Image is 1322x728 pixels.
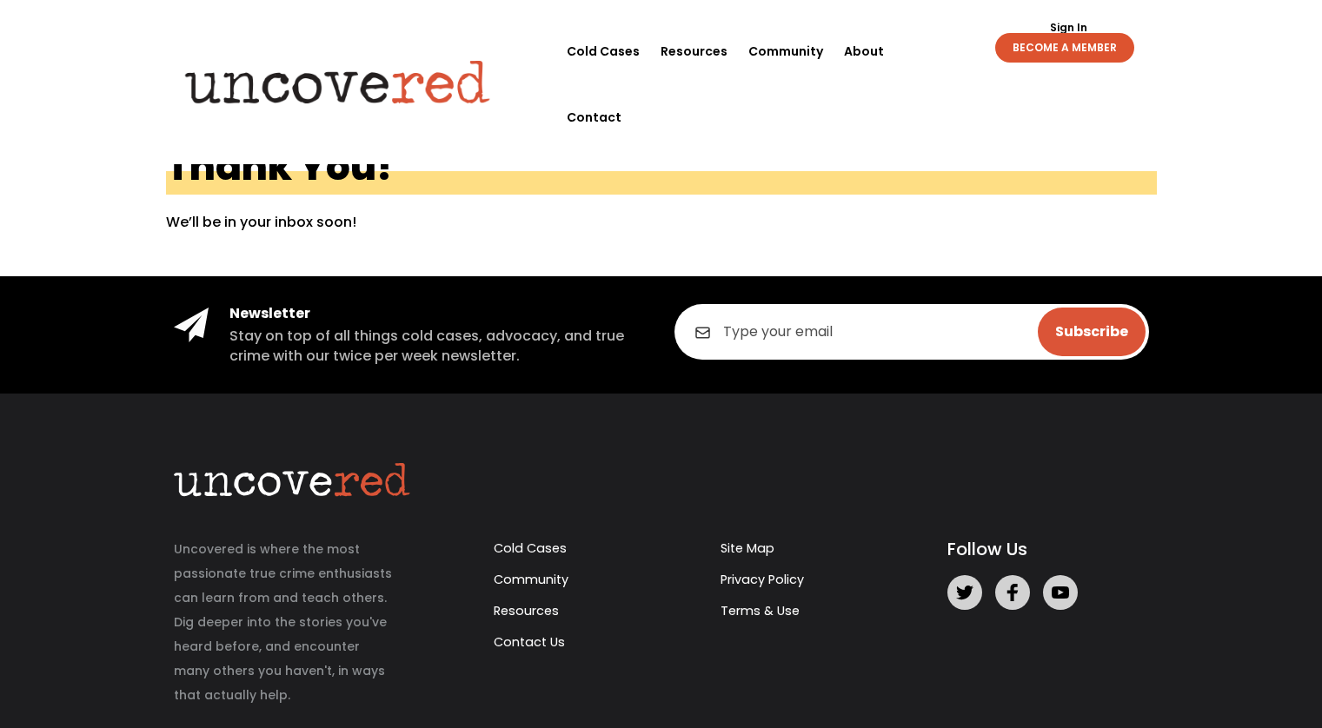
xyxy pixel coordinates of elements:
p: Uncovered is where the most passionate true crime enthusiasts can learn from and teach others. Di... [174,537,398,707]
input: Type your email [674,304,1149,360]
p: We’ll be in your inbox soon! [166,212,1157,233]
a: About [844,18,884,84]
a: Terms & Use [721,602,800,619]
a: Cold Cases [494,539,567,557]
a: Contact [567,84,621,150]
a: Community [748,18,823,84]
a: Resources [494,602,559,619]
h5: Stay on top of all things cold cases, advocacy, and true crime with our twice per week newsletter. [229,327,648,366]
h5: Follow Us [947,537,1148,561]
a: Resources [661,18,727,84]
a: Site Map [721,539,774,557]
a: Sign In [1040,23,1097,33]
a: Community [494,571,568,588]
img: Uncovered logo [170,48,505,116]
a: Privacy Policy [721,571,804,588]
input: Subscribe [1038,308,1146,356]
a: BECOME A MEMBER [995,33,1134,63]
h4: Newsletter [229,304,648,323]
h1: Thank You! [166,147,1157,195]
a: Contact Us [494,633,565,651]
a: Cold Cases [567,18,640,84]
